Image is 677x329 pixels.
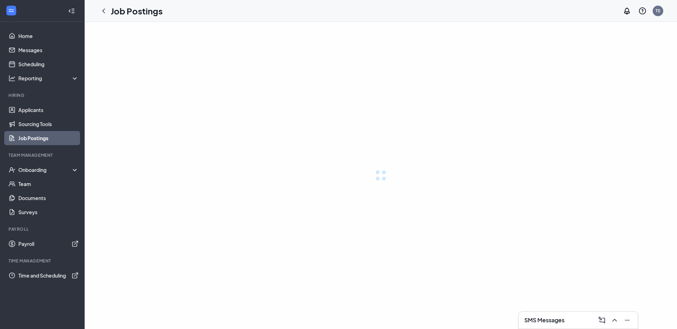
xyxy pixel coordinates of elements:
[8,7,15,14] svg: WorkstreamLogo
[623,7,631,15] svg: Notifications
[596,315,607,326] button: ComposeMessage
[608,315,620,326] button: ChevronUp
[8,226,77,232] div: Payroll
[18,75,79,82] div: Reporting
[524,316,565,324] h3: SMS Messages
[18,268,79,283] a: Time and SchedulingExternalLink
[655,8,660,14] div: TS
[68,7,75,14] svg: Collapse
[111,5,163,17] h1: Job Postings
[598,316,606,324] svg: ComposeMessage
[18,166,79,173] div: Onboarding
[18,131,79,145] a: Job Postings
[638,7,647,15] svg: QuestionInfo
[18,43,79,57] a: Messages
[18,57,79,71] a: Scheduling
[18,237,79,251] a: PayrollExternalLink
[8,92,77,98] div: Hiring
[8,166,16,173] svg: UserCheck
[18,117,79,131] a: Sourcing Tools
[8,258,77,264] div: TIME MANAGEMENT
[99,7,108,15] svg: ChevronLeft
[621,315,632,326] button: Minimize
[18,177,79,191] a: Team
[623,316,632,324] svg: Minimize
[8,75,16,82] svg: Analysis
[610,316,619,324] svg: ChevronUp
[18,103,79,117] a: Applicants
[18,29,79,43] a: Home
[8,152,77,158] div: Team Management
[18,191,79,205] a: Documents
[18,205,79,219] a: Surveys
